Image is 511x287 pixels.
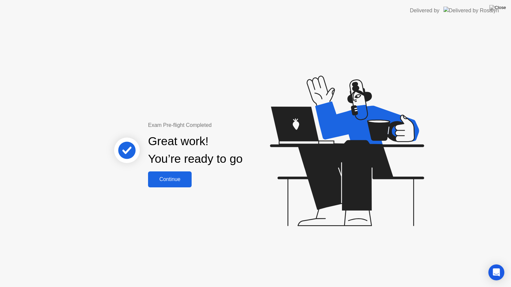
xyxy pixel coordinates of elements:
[148,171,192,187] button: Continue
[150,176,190,182] div: Continue
[410,7,439,15] div: Delivered by
[148,121,285,129] div: Exam Pre-flight Completed
[489,5,506,10] img: Close
[443,7,499,14] img: Delivered by Rosalyn
[148,133,243,168] div: Great work! You’re ready to go
[488,264,504,280] div: Open Intercom Messenger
